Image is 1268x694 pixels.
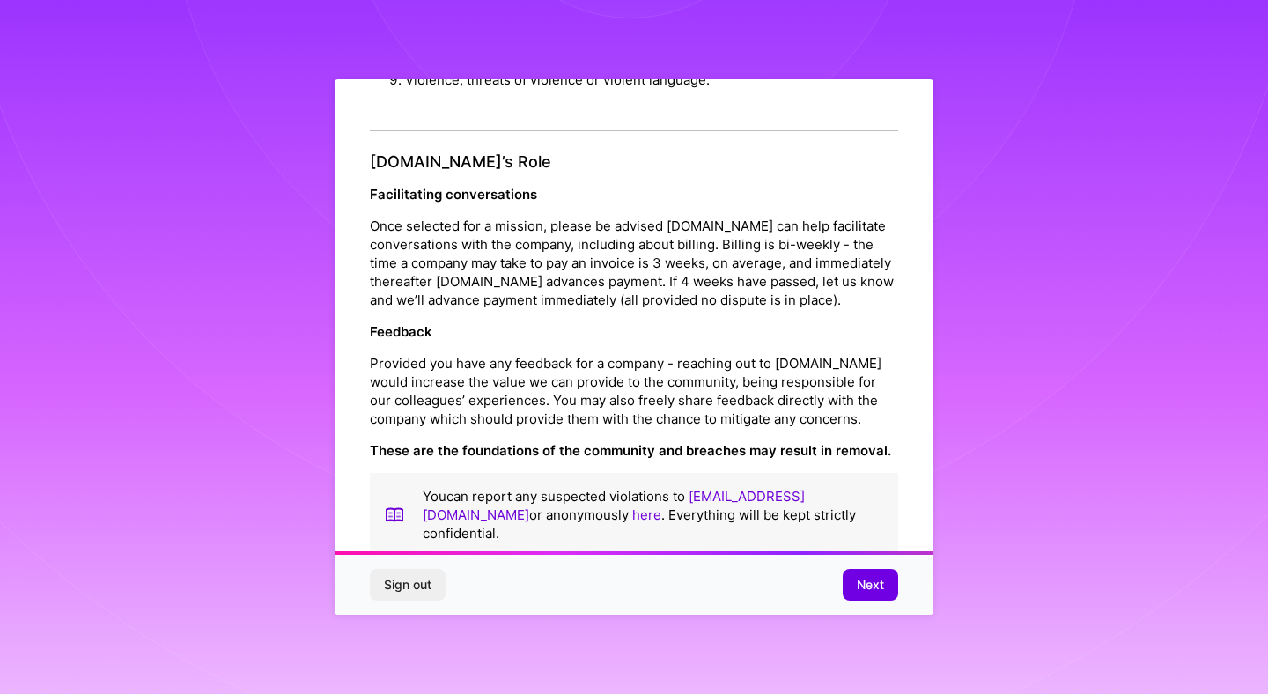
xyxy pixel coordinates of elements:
li: Violence, threats of violence or violent language. [405,63,898,96]
p: Provided you have any feedback for a company - reaching out to [DOMAIN_NAME] would increase the v... [370,354,898,428]
button: Sign out [370,569,446,601]
p: You can report any suspected violations to or anonymously . Everything will be kept strictly conf... [423,487,884,543]
span: Sign out [384,576,431,594]
p: Once selected for a mission, please be advised [DOMAIN_NAME] can help facilitate conversations wi... [370,217,898,309]
span: Next [857,576,884,594]
strong: These are the foundations of the community and breaches may result in removal. [370,442,891,459]
img: book icon [384,487,405,543]
a: here [632,506,661,523]
strong: Feedback [370,323,432,340]
strong: Facilitating conversations [370,186,537,203]
h4: [DOMAIN_NAME]’s Role [370,152,898,172]
a: [EMAIL_ADDRESS][DOMAIN_NAME] [423,488,805,523]
button: Next [843,569,898,601]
